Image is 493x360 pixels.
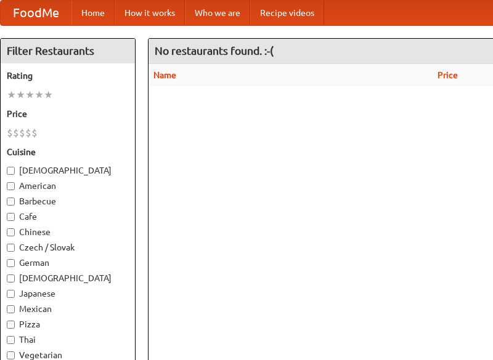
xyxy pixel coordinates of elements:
label: Thai [7,334,129,346]
input: Barbecue [7,198,15,206]
label: American [7,180,129,192]
ng-pluralize: No restaurants found. :-( [155,45,274,57]
input: Chinese [7,228,15,236]
li: ★ [44,88,53,102]
li: $ [25,126,31,140]
label: Cafe [7,210,129,223]
li: ★ [16,88,25,102]
label: Japanese [7,287,129,300]
input: Czech / Slovak [7,244,15,252]
a: Name [153,70,176,80]
input: Vegetarian [7,351,15,359]
h5: Rating [7,70,129,82]
li: ★ [35,88,44,102]
a: Price [438,70,458,80]
li: $ [19,126,25,140]
input: [DEMOGRAPHIC_DATA] [7,274,15,282]
input: Japanese [7,290,15,298]
h5: Cuisine [7,146,129,158]
a: Recipe videos [250,1,324,25]
input: German [7,259,15,267]
li: $ [7,126,13,140]
input: Thai [7,336,15,344]
a: Who we are [185,1,250,25]
label: Chinese [7,226,129,238]
li: $ [31,126,38,140]
label: German [7,257,129,269]
input: Pizza [7,321,15,329]
li: ★ [25,88,35,102]
a: FoodMe [1,1,71,25]
label: Czech / Slovak [7,241,129,254]
h5: Price [7,108,129,120]
li: ★ [7,88,16,102]
input: American [7,182,15,190]
label: [DEMOGRAPHIC_DATA] [7,164,129,177]
label: [DEMOGRAPHIC_DATA] [7,272,129,284]
li: $ [13,126,19,140]
input: [DEMOGRAPHIC_DATA] [7,167,15,175]
input: Cafe [7,213,15,221]
a: Home [71,1,115,25]
input: Mexican [7,305,15,313]
a: How it works [115,1,185,25]
label: Barbecue [7,195,129,207]
label: Pizza [7,318,129,330]
h4: Filter Restaurants [1,39,135,63]
label: Mexican [7,303,129,315]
